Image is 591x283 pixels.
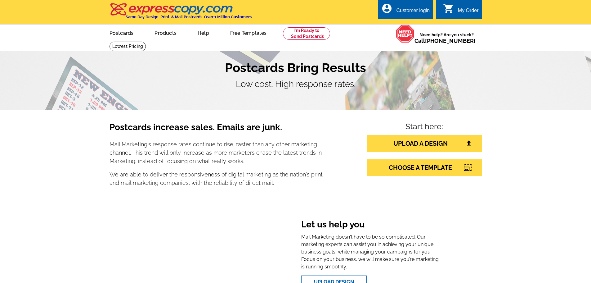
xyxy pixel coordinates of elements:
p: Mail Marketing doesn't have to be so complicated. Our marketing experts can assist you in achievi... [301,233,440,271]
a: shopping_cart My Order [443,7,479,15]
h1: Postcards Bring Results [110,60,482,75]
a: Postcards [100,25,144,40]
a: account_circle Customer login [381,7,430,15]
span: Need help? Are you stuck? [414,32,479,44]
p: Mail Marketing's response rates continue to rise, faster than any other marketing channel. This t... [110,140,323,165]
p: We are able to deliver the responsiveness of digital marketing as the nation's print and mail mar... [110,170,323,187]
p: Low cost. High response rates. [110,78,482,91]
div: My Order [458,8,479,16]
a: Same Day Design, Print, & Mail Postcards. Over 1 Million Customers. [110,7,253,19]
a: CHOOSE A TEMPLATE [367,159,482,176]
a: Help [188,25,219,40]
i: account_circle [381,3,392,14]
span: Call [414,38,476,44]
h4: Start here: [367,122,482,133]
h4: Same Day Design, Print, & Mail Postcards. Over 1 Million Customers. [126,15,253,19]
i: shopping_cart [443,3,454,14]
a: Products [145,25,186,40]
div: Customer login [396,8,430,16]
a: UPLOAD A DESIGN [367,135,482,152]
h3: Postcards increase sales. Emails are junk. [110,122,323,138]
a: Free Templates [220,25,277,40]
h3: Let us help you [301,219,440,231]
a: [PHONE_NUMBER] [425,38,476,44]
img: help [396,25,414,43]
